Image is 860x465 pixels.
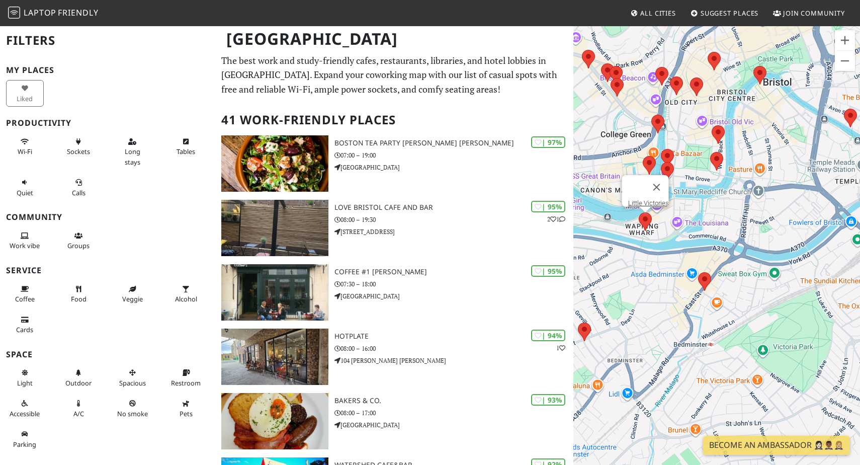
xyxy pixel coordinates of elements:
[167,133,205,160] button: Tables
[626,4,680,22] a: All Cities
[835,51,855,71] button: Zoom out
[221,264,329,321] img: Coffee #1 Clifton
[221,135,329,192] img: Boston Tea Party Stokes Croft
[334,203,573,212] h3: Love bristol cafe and bar
[221,393,329,449] img: Bakers & Co.
[628,199,669,207] a: Little Victories
[783,9,845,18] span: Join Community
[6,174,44,201] button: Quiet
[215,393,574,449] a: Bakers & Co. | 93% Bakers & Co. 08:00 – 17:00 [GEOGRAPHIC_DATA]
[221,53,568,97] p: The best work and study-friendly cafes, restaurants, libraries, and hotel lobbies in [GEOGRAPHIC_...
[6,65,209,75] h3: My Places
[6,281,44,307] button: Coffee
[221,105,568,135] h2: 41 Work-Friendly Places
[17,378,33,387] span: Natural light
[6,395,44,422] button: Accessible
[334,344,573,353] p: 08:00 – 16:00
[73,409,84,418] span: Air conditioned
[177,147,195,156] span: Work-friendly tables
[6,350,209,359] h3: Space
[60,281,98,307] button: Food
[531,330,565,341] div: | 94%
[215,329,574,385] a: Hotplate | 94% 1 Hotplate 08:00 – 16:00 104 [PERSON_NAME] [PERSON_NAME]
[6,312,44,338] button: Cards
[334,420,573,430] p: [GEOGRAPHIC_DATA]
[167,395,205,422] button: Pets
[334,408,573,418] p: 08:00 – 17:00
[180,409,193,418] span: Pet friendly
[703,436,850,455] a: Become an Ambassador 🤵🏻‍♀️🤵🏾‍♂️🤵🏼‍♀️
[835,30,855,50] button: Zoom in
[60,174,98,201] button: Calls
[6,266,209,275] h3: Service
[334,163,573,172] p: [GEOGRAPHIC_DATA]
[334,227,573,237] p: [STREET_ADDRESS]
[531,394,565,406] div: | 93%
[531,136,565,148] div: | 97%
[686,4,763,22] a: Suggest Places
[334,139,573,147] h3: Boston Tea Party [PERSON_NAME] [PERSON_NAME]
[215,200,574,256] a: Love bristol cafe and bar | 95% 21 Love bristol cafe and bar 08:00 – 19:30 [STREET_ADDRESS]
[167,364,205,391] button: Restroom
[67,241,90,250] span: Group tables
[114,395,151,422] button: No smoke
[215,264,574,321] a: Coffee #1 Clifton | 95% Coffee #1 [PERSON_NAME] 07:30 – 18:00 [GEOGRAPHIC_DATA]
[13,440,36,449] span: Parking
[117,409,148,418] span: Smoke free
[218,25,572,53] h1: [GEOGRAPHIC_DATA]
[6,25,209,56] h2: Filters
[334,356,573,365] p: 104 [PERSON_NAME] [PERSON_NAME]
[701,9,759,18] span: Suggest Places
[531,265,565,277] div: | 95%
[16,325,33,334] span: Credit cards
[60,133,98,160] button: Sockets
[60,227,98,254] button: Groups
[6,426,44,452] button: Parking
[556,343,565,353] p: 1
[58,7,98,18] span: Friendly
[175,294,197,303] span: Alcohol
[6,133,44,160] button: Wi-Fi
[167,281,205,307] button: Alcohol
[215,135,574,192] a: Boston Tea Party Stokes Croft | 97% Boston Tea Party [PERSON_NAME] [PERSON_NAME] 07:00 – 19:00 [G...
[67,147,90,156] span: Power sockets
[10,241,40,250] span: People working
[645,175,669,199] button: Close
[6,227,44,254] button: Work vibe
[547,214,565,224] p: 2 1
[114,364,151,391] button: Spacious
[334,150,573,160] p: 07:00 – 19:00
[769,4,849,22] a: Join Community
[531,201,565,212] div: | 95%
[114,133,151,170] button: Long stays
[6,212,209,222] h3: Community
[60,364,98,391] button: Outdoor
[125,147,140,166] span: Long stays
[334,215,573,224] p: 08:00 – 19:30
[24,7,56,18] span: Laptop
[60,395,98,422] button: A/C
[640,9,676,18] span: All Cities
[114,281,151,307] button: Veggie
[122,294,143,303] span: Veggie
[334,397,573,405] h3: Bakers & Co.
[6,364,44,391] button: Light
[65,378,92,387] span: Outdoor area
[171,378,201,387] span: Restroom
[334,279,573,289] p: 07:30 – 18:00
[10,409,40,418] span: Accessible
[221,200,329,256] img: Love bristol cafe and bar
[72,188,85,197] span: Video/audio calls
[6,118,209,128] h3: Productivity
[334,291,573,301] p: [GEOGRAPHIC_DATA]
[334,332,573,341] h3: Hotplate
[8,7,20,19] img: LaptopFriendly
[71,294,87,303] span: Food
[334,268,573,276] h3: Coffee #1 [PERSON_NAME]
[221,329,329,385] img: Hotplate
[119,378,146,387] span: Spacious
[17,188,33,197] span: Quiet
[18,147,32,156] span: Stable Wi-Fi
[15,294,35,303] span: Coffee
[8,5,99,22] a: LaptopFriendly LaptopFriendly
